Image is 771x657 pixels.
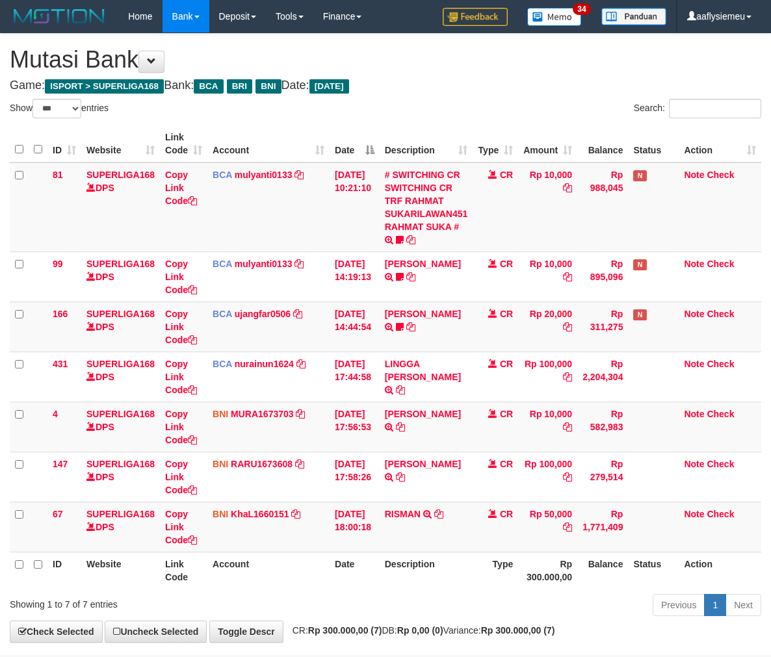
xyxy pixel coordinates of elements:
[165,459,197,495] a: Copy Link Code
[296,359,306,369] a: Copy nurainun1624 to clipboard
[86,170,155,180] a: SUPERLIGA168
[385,259,461,269] a: [PERSON_NAME]
[500,459,513,469] span: CR
[577,502,628,552] td: Rp 1,771,409
[213,170,232,180] span: BCA
[397,625,443,636] strong: Rp 0,00 (0)
[231,509,289,519] a: KhaL1660151
[53,259,63,269] span: 99
[81,251,160,302] td: DPS
[518,162,577,252] td: Rp 10,000
[385,459,461,469] a: [PERSON_NAME]
[500,259,513,269] span: CR
[235,259,293,269] a: mulyanti0133
[518,302,577,352] td: Rp 20,000
[518,251,577,302] td: Rp 10,000
[81,125,160,162] th: Website: activate to sort column ascending
[286,625,555,636] span: CR: DB: Variance:
[81,352,160,402] td: DPS
[53,309,68,319] span: 166
[10,79,761,92] h4: Game: Bank: Date:
[518,452,577,502] td: Rp 100,000
[563,372,572,382] a: Copy Rp 100,000 to clipboard
[679,552,761,589] th: Action
[81,552,160,589] th: Website
[707,509,734,519] a: Check
[684,359,704,369] a: Note
[309,79,349,94] span: [DATE]
[81,302,160,352] td: DPS
[330,125,380,162] th: Date: activate to sort column descending
[563,522,572,532] a: Copy Rp 50,000 to clipboard
[385,359,461,382] a: LINGGA [PERSON_NAME]
[684,309,704,319] a: Note
[10,99,109,118] label: Show entries
[707,459,734,469] a: Check
[628,125,679,162] th: Status
[86,359,155,369] a: SUPERLIGA168
[563,322,572,332] a: Copy Rp 20,000 to clipboard
[194,79,223,94] span: BCA
[577,302,628,352] td: Rp 311,275
[481,625,555,636] strong: Rp 300.000,00 (7)
[443,8,508,26] img: Feedback.jpg
[396,472,405,482] a: Copy ARMIN to clipboard
[669,99,761,118] input: Search:
[330,402,380,452] td: [DATE] 17:56:53
[385,170,468,232] a: # SWITCHING CR SWITCHING CR TRF RAHMAT SUKARILAWAN451 RAHMAT SUKA #
[704,594,726,616] a: 1
[518,502,577,552] td: Rp 50,000
[500,359,513,369] span: CR
[10,6,109,26] img: MOTION_logo.png
[296,409,305,419] a: Copy MURA1673703 to clipboard
[213,359,232,369] span: BCA
[86,259,155,269] a: SUPERLIGA168
[81,162,160,252] td: DPS
[231,459,293,469] a: RARU1673608
[707,309,734,319] a: Check
[330,251,380,302] td: [DATE] 14:19:13
[385,509,421,519] a: RISMAN
[10,593,311,611] div: Showing 1 to 7 of 7 entries
[330,352,380,402] td: [DATE] 17:44:58
[527,8,582,26] img: Button%20Memo.svg
[518,352,577,402] td: Rp 100,000
[86,309,155,319] a: SUPERLIGA168
[81,502,160,552] td: DPS
[33,99,81,118] select: Showentries
[53,409,58,419] span: 4
[213,259,232,269] span: BCA
[500,409,513,419] span: CR
[684,259,704,269] a: Note
[684,459,704,469] a: Note
[707,409,734,419] a: Check
[573,3,590,15] span: 34
[707,359,734,369] a: Check
[165,259,197,295] a: Copy Link Code
[725,594,761,616] a: Next
[160,552,207,589] th: Link Code
[330,162,380,252] td: [DATE] 10:21:10
[601,8,666,25] img: panduan.png
[396,385,405,395] a: Copy LINGGA ADITYA PRAT to clipboard
[518,402,577,452] td: Rp 10,000
[160,125,207,162] th: Link Code: activate to sort column ascending
[707,170,734,180] a: Check
[255,79,281,94] span: BNI
[231,409,294,419] a: MURA1673703
[330,452,380,502] td: [DATE] 17:58:26
[634,99,761,118] label: Search:
[10,47,761,73] h1: Mutasi Bank
[10,621,103,643] a: Check Selected
[213,309,232,319] span: BCA
[165,409,197,445] a: Copy Link Code
[213,459,228,469] span: BNI
[207,552,330,589] th: Account
[86,409,155,419] a: SUPERLIGA168
[86,509,155,519] a: SUPERLIGA168
[235,309,291,319] a: ujangfar0506
[291,509,300,519] a: Copy KhaL1660151 to clipboard
[653,594,705,616] a: Previous
[707,259,734,269] a: Check
[473,125,518,162] th: Type: activate to sort column ascending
